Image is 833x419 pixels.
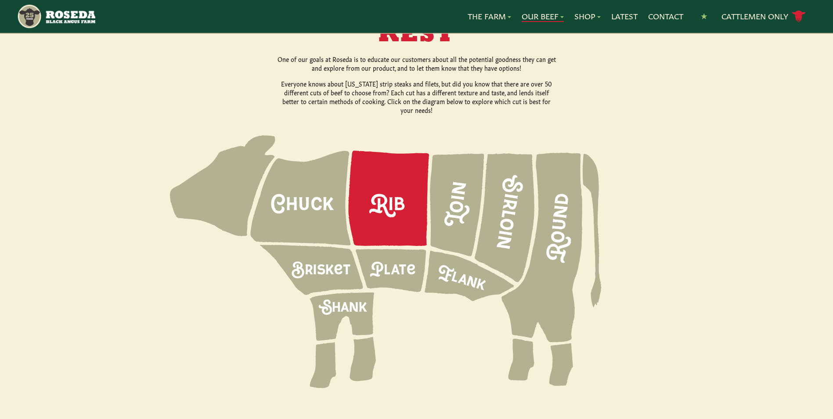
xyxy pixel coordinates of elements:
a: Shop [574,11,601,22]
a: Latest [611,11,638,22]
a: Our Beef [522,11,564,22]
a: Contact [648,11,683,22]
img: https://roseda.com/wp-content/uploads/2021/05/roseda-25-header.png [17,4,95,29]
p: Everyone knows about [US_STATE] strip steaks and filets, but did you know that there are over 50 ... [276,79,557,114]
a: Cattlemen Only [721,9,806,24]
p: One of our goals at Roseda is to educate our customers about all the potential goodness they can ... [276,54,557,72]
a: The Farm [468,11,511,22]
